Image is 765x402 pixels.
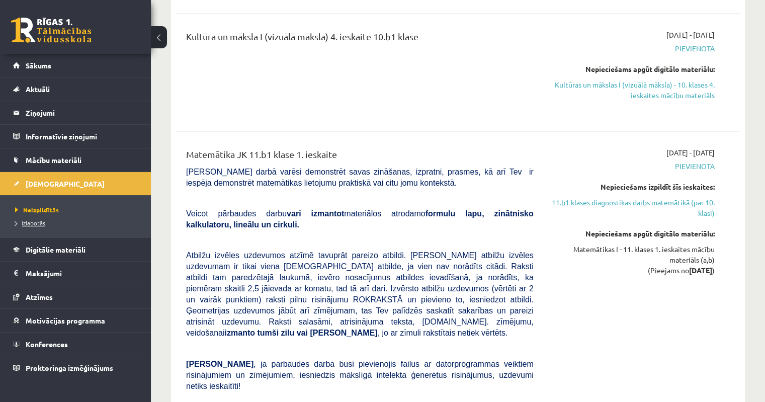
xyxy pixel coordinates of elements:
div: Nepieciešams apgūt digitālo materiālu: [549,64,715,74]
span: Atbilžu izvēles uzdevumos atzīmē tavuprāt pareizo atbildi. [PERSON_NAME] atbilžu izvēles uzdevuma... [186,251,534,337]
span: Aktuāli [26,85,50,94]
a: [DEMOGRAPHIC_DATA] [13,172,138,195]
a: 11.b1 klases diagnostikas darbs matemātikā (par 10. klasi) [549,197,715,218]
legend: Maksājumi [26,262,138,285]
b: formulu lapu, zinātnisko kalkulatoru, lineālu un cirkuli. [186,209,534,229]
b: izmanto [225,329,255,337]
span: Digitālie materiāli [26,245,86,254]
span: , ja pārbaudes darbā būsi pievienojis failus ar datorprogrammās veiktiem risinājumiem un zīmējumi... [186,360,534,390]
a: Digitālie materiāli [13,238,138,261]
div: Kultūra un māksla I (vizuālā māksla) 4. ieskaite 10.b1 klase [186,30,534,48]
div: Nepieciešams izpildīt šīs ieskaites: [549,182,715,192]
span: Neizpildītās [15,206,59,214]
span: [PERSON_NAME] darbā varēsi demonstrēt savas zināšanas, izpratni, prasmes, kā arī Tev ir iespēja d... [186,168,534,187]
legend: Ziņojumi [26,101,138,124]
a: Mācību materiāli [13,148,138,172]
span: [DATE] - [DATE] [666,147,715,158]
a: Motivācijas programma [13,309,138,332]
span: [DATE] - [DATE] [666,30,715,40]
a: Atzīmes [13,285,138,308]
a: Aktuāli [13,77,138,101]
a: Ziņojumi [13,101,138,124]
div: Matemātikas I - 11. klases 1. ieskaites mācību materiāls (a,b) (Pieejams no ) [549,244,715,276]
a: Rīgas 1. Tālmācības vidusskola [11,18,92,43]
span: Veicot pārbaudes darbu materiālos atrodamo [186,209,534,229]
a: Izlabotās [15,218,141,227]
a: Sākums [13,54,138,77]
div: Matemātika JK 11.b1 klase 1. ieskaite [186,147,534,166]
div: Nepieciešams apgūt digitālo materiālu: [549,228,715,239]
span: Sākums [26,61,51,70]
span: Konferences [26,340,68,349]
span: Izlabotās [15,219,45,227]
b: tumši zilu vai [PERSON_NAME] [257,329,377,337]
span: [PERSON_NAME] [186,360,253,368]
b: vari izmantot [287,209,344,218]
span: Pievienota [549,43,715,54]
a: Informatīvie ziņojumi [13,125,138,148]
a: Maksājumi [13,262,138,285]
a: Kultūras un mākslas I (vizuālā māksla) - 10. klases 4. ieskaites mācību materiāls [549,79,715,101]
span: Mācību materiāli [26,155,81,165]
strong: [DATE] [689,266,712,275]
span: Pievienota [549,161,715,172]
a: Proktoringa izmēģinājums [13,356,138,379]
span: Atzīmes [26,292,53,301]
legend: Informatīvie ziņojumi [26,125,138,148]
span: Proktoringa izmēģinājums [26,363,113,372]
span: [DEMOGRAPHIC_DATA] [26,179,105,188]
span: Motivācijas programma [26,316,105,325]
a: Neizpildītās [15,205,141,214]
a: Konferences [13,333,138,356]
